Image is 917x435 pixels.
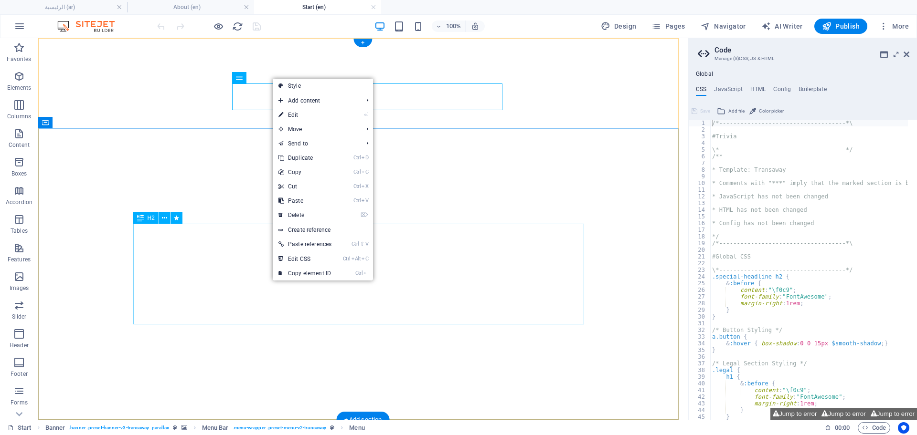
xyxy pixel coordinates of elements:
[773,86,791,96] h4: Config
[45,422,365,434] nav: breadcrumb
[432,21,466,32] button: 100%
[362,256,368,262] i: C
[353,197,361,204] i: Ctrl
[689,414,711,420] div: 45
[365,241,368,247] i: V
[689,313,711,320] div: 30
[273,79,373,93] a: Style
[761,21,803,31] span: AI Writer
[648,19,689,34] button: Pages
[689,207,711,213] div: 14
[273,208,337,222] a: ⌦Delete
[714,46,909,54] h2: Code
[343,256,351,262] i: Ctrl
[728,105,745,117] span: Add file
[362,155,368,161] i: D
[353,155,361,161] i: Ctrl
[362,183,368,189] i: X
[471,22,480,31] i: On resize automatically adjust zoom level to fit chosen device.
[689,280,711,287] div: 25
[362,169,368,175] i: C
[689,293,711,300] div: 27
[822,21,860,31] span: Publish
[759,105,784,117] span: Color picker
[689,320,711,327] div: 31
[353,183,361,189] i: Ctrl
[233,422,327,434] span: . menu-wrapper .preset-menu-v2-transaway
[273,266,337,280] a: CtrlICopy element ID
[363,270,368,276] i: I
[273,194,337,208] a: CtrlVPaste
[689,267,711,273] div: 23
[835,422,850,434] span: 00 00
[69,422,169,434] span: . banner .preset-banner-v3-transaway .parallax
[689,233,711,240] div: 18
[748,105,785,117] button: Color picker
[689,126,711,133] div: 2
[689,380,711,387] div: 40
[715,105,746,117] button: Add file
[689,253,711,260] div: 21
[12,313,27,321] p: Slider
[689,193,711,200] div: 12
[689,180,711,186] div: 10
[273,237,337,251] a: Ctrl⇧VPaste references
[273,179,337,194] a: CtrlXCut
[446,21,461,32] h6: 100%
[273,165,337,179] a: CtrlCCopy
[689,273,711,280] div: 24
[273,93,359,108] span: Add content
[361,212,368,218] i: ⌦
[355,270,363,276] i: Ctrl
[689,340,711,347] div: 34
[689,373,711,380] div: 39
[799,86,827,96] h4: Boilerplate
[7,84,32,92] p: Elements
[898,422,909,434] button: Usercentrics
[173,425,177,430] i: This element is a customizable preset
[10,342,29,349] p: Header
[757,19,807,34] button: AI Writer
[597,19,640,34] div: Design (Ctrl+Alt+Y)
[689,327,711,333] div: 32
[714,54,890,63] h3: Manage (S)CSS, JS & HTML
[181,425,187,430] i: This element contains a background
[273,108,337,122] a: ⏎Edit
[689,367,711,373] div: 38
[273,151,337,165] a: CtrlDDuplicate
[689,153,711,160] div: 6
[689,307,711,313] div: 29
[353,169,361,175] i: Ctrl
[689,186,711,193] div: 11
[689,300,711,307] div: 28
[842,424,843,431] span: :
[273,252,337,266] a: CtrlAltCEdit CSS
[11,170,27,177] p: Boxes
[273,223,373,237] a: Create reference
[353,39,372,47] div: +
[689,240,711,247] div: 19
[127,2,254,12] h4: About (en)
[696,86,706,96] h4: CSS
[696,71,713,78] h4: Global
[814,19,867,34] button: Publish
[689,287,711,293] div: 26
[273,122,359,136] span: Move
[202,422,229,434] span: Click to select. Double-click to edit
[697,19,750,34] button: Navigator
[689,353,711,360] div: 36
[689,347,711,353] div: 35
[689,333,711,340] div: 33
[651,21,685,31] span: Pages
[689,200,711,207] div: 13
[689,400,711,407] div: 43
[7,113,31,120] p: Columns
[352,241,359,247] i: Ctrl
[232,21,243,32] button: reload
[148,215,155,221] span: H2
[689,140,711,146] div: 4
[689,360,711,367] div: 37
[689,166,711,173] div: 8
[689,407,711,414] div: 44
[352,256,361,262] i: Alt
